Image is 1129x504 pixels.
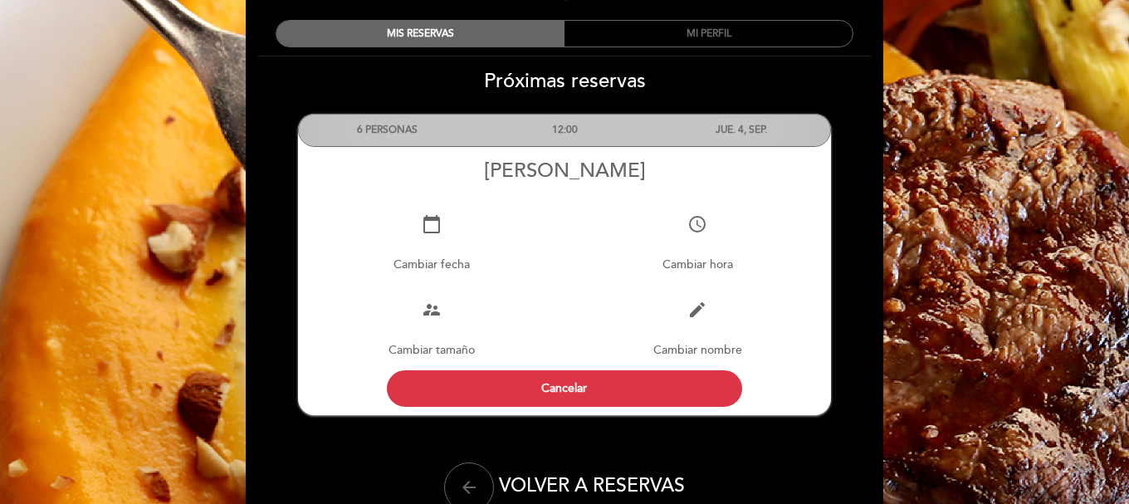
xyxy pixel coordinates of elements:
[564,21,853,46] div: MI PERFIL
[422,214,442,234] i: calendar_today
[687,214,707,234] i: access_time
[422,300,442,320] i: supervisor_account
[459,477,479,497] i: arrow_back
[687,300,707,320] i: edit
[407,199,457,249] button: calendar_today
[653,115,830,145] div: JUE. 4, SEP.
[299,115,476,145] div: 6 PERSONAS
[499,474,685,497] span: VOLVER A RESERVAS
[672,199,722,249] button: access_time
[407,285,457,335] button: supervisor_account
[393,257,470,272] span: Cambiar fecha
[672,285,722,335] button: edit
[662,257,733,272] span: Cambiar hora
[276,21,564,46] div: MIS RESERVAS
[476,115,652,145] div: 12:00
[387,370,742,407] button: Cancelar
[298,159,831,183] div: [PERSON_NAME]
[245,69,884,93] h2: Próximas reservas
[389,343,475,357] span: Cambiar tamaño
[653,343,742,357] span: Cambiar nombre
